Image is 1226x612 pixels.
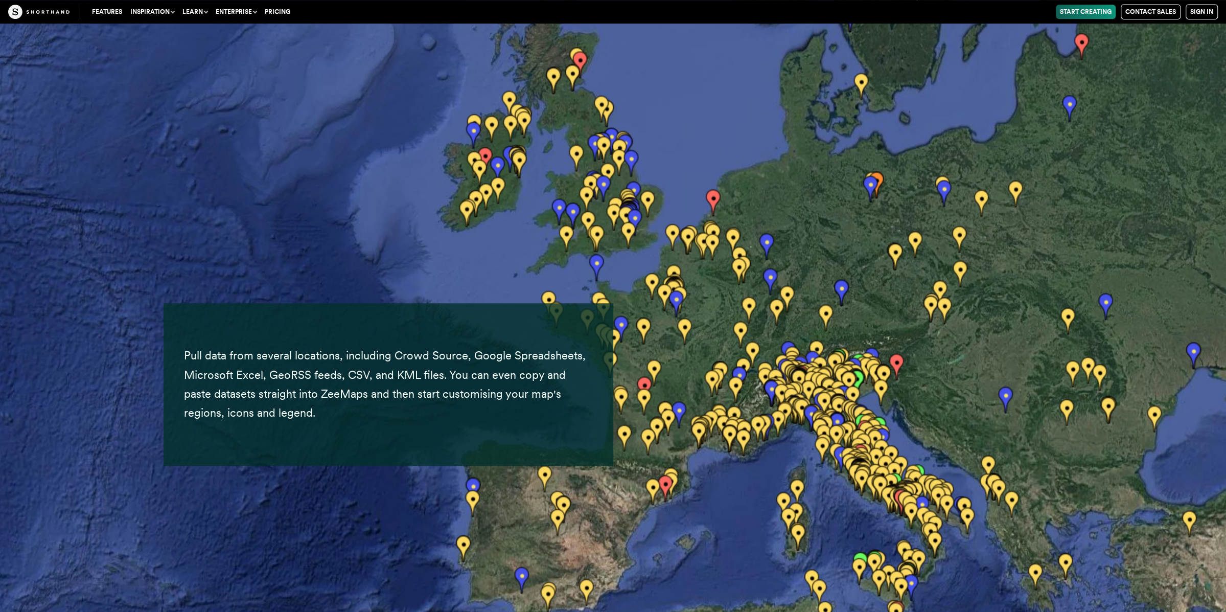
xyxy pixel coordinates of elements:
a: Start Creating [1056,5,1116,19]
button: Learn [178,5,212,19]
span: Pull data from several locations, including Crowd Source, Google Spreadsheets, Microsoft Excel, G... [184,349,586,419]
button: Inspiration [126,5,178,19]
img: The Craft [8,5,70,19]
a: Features [88,5,126,19]
button: Enterprise [212,5,261,19]
a: Pricing [261,5,294,19]
a: Contact Sales [1121,4,1181,19]
a: Sign in [1186,4,1218,19]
